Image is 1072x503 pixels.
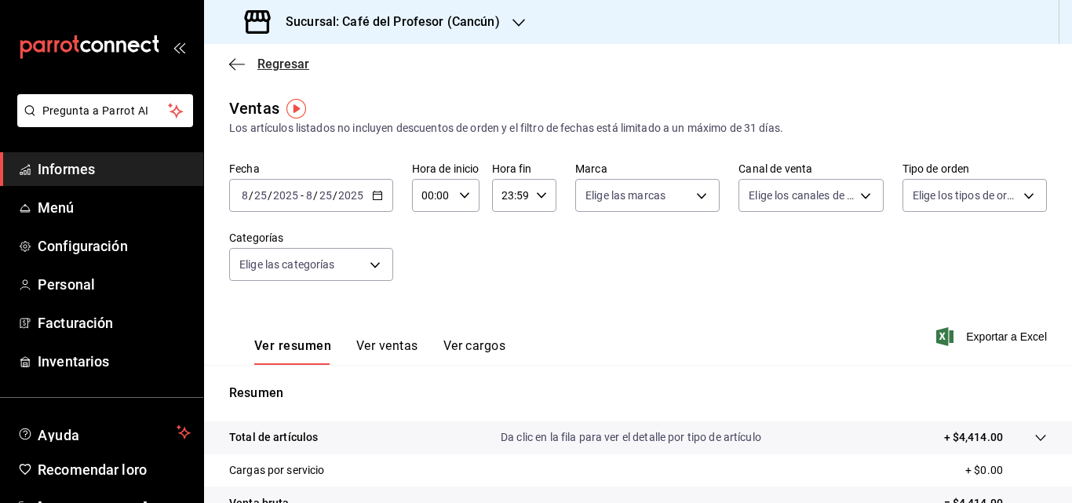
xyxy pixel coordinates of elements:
[253,189,268,202] input: --
[38,238,128,254] font: Configuración
[337,189,364,202] input: ----
[319,189,333,202] input: --
[501,431,761,443] font: Da clic en la fila para ver el detalle por tipo de artículo
[229,162,260,175] font: Fecha
[301,189,304,202] font: -
[38,427,80,443] font: Ayuda
[38,276,95,293] font: Personal
[229,431,318,443] font: Total de artículos
[313,189,318,202] font: /
[229,385,283,400] font: Resumen
[738,162,812,175] font: Canal de venta
[965,464,1003,476] font: + $0.00
[229,56,309,71] button: Regresar
[239,258,335,271] font: Elige las categorías
[412,162,479,175] font: Hora de inicio
[38,353,109,370] font: Inventarios
[272,189,299,202] input: ----
[575,162,607,175] font: Marca
[356,338,418,353] font: Ver ventas
[249,189,253,202] font: /
[241,189,249,202] input: --
[333,189,337,202] font: /
[585,189,665,202] font: Elige las marcas
[11,114,193,130] a: Pregunta a Parrot AI
[913,189,1026,202] font: Elige los tipos de orden
[229,99,279,118] font: Ventas
[944,431,1003,443] font: + $4,414.00
[966,330,1047,343] font: Exportar a Excel
[268,189,272,202] font: /
[939,327,1047,346] button: Exportar a Excel
[254,337,505,365] div: pestañas de navegación
[17,94,193,127] button: Pregunta a Parrot AI
[257,56,309,71] font: Regresar
[902,162,970,175] font: Tipo de orden
[492,162,532,175] font: Hora fin
[749,189,874,202] font: Elige los canales de venta
[229,464,325,476] font: Cargas por servicio
[38,199,75,216] font: Menú
[443,338,506,353] font: Ver cargos
[38,315,113,331] font: Facturación
[254,338,331,353] font: Ver resumen
[173,41,185,53] button: abrir_cajón_menú
[305,189,313,202] input: --
[229,231,283,244] font: Categorías
[38,461,147,478] font: Recomendar loro
[286,14,500,29] font: Sucursal: Café del Profesor (Cancún)
[38,161,95,177] font: Informes
[42,104,149,117] font: Pregunta a Parrot AI
[229,122,783,134] font: Los artículos listados no incluyen descuentos de orden y el filtro de fechas está limitado a un m...
[286,99,306,118] img: Marcador de información sobre herramientas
